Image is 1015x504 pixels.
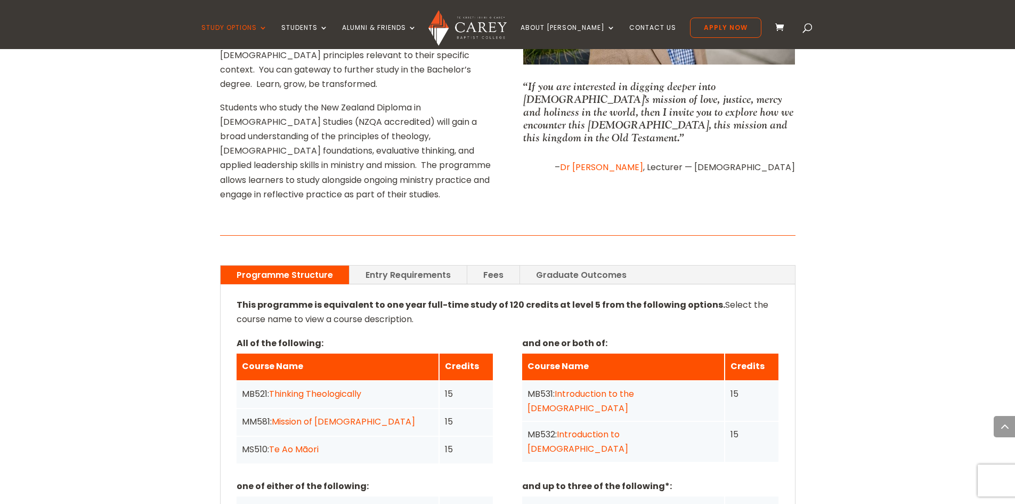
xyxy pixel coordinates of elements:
div: MB532: [527,427,719,456]
p: Select the course name to view a course description. [237,298,779,335]
a: Dr [PERSON_NAME] [560,161,643,173]
a: Contact Us [629,24,676,49]
p: one of either of the following: [237,479,493,493]
a: Entry Requirements [350,266,467,284]
a: Alumni & Friends [342,24,417,49]
p: – , Lecturer — [DEMOGRAPHIC_DATA] [523,160,795,174]
p: “If you are interested in digging deeper into [DEMOGRAPHIC_DATA]’s mission of love, justice, merc... [523,80,795,144]
a: Thinking Theologically [269,388,361,400]
div: Credits [730,359,773,373]
div: 15 [730,427,773,442]
div: Course Name [242,359,433,373]
div: MM581: [242,414,433,429]
img: Carey Baptist College [428,10,507,46]
div: 15 [445,387,488,401]
strong: This programme is equivalent to one year full-time study of 120 credits at level 5 from the follo... [237,299,725,311]
div: Credits [445,359,488,373]
a: Mission of [DEMOGRAPHIC_DATA] [272,415,415,428]
div: 15 [445,414,488,429]
p: and up to three of the following*: [522,479,778,493]
a: About [PERSON_NAME] [521,24,615,49]
a: Programme Structure [221,266,349,284]
a: Students [281,24,328,49]
a: Graduate Outcomes [520,266,643,284]
p: and one or both of: [522,336,778,350]
p: All of the following: [237,336,493,350]
a: Te Ao Māori [269,443,319,455]
a: Fees [467,266,519,284]
div: 15 [730,387,773,401]
div: Course Name [527,359,719,373]
div: MS510: [242,442,433,457]
a: Study Options [201,24,267,49]
div: 15 [445,442,488,457]
div: MB521: [242,387,433,401]
a: Apply Now [690,18,761,38]
p: Students who study the New Zealand Diploma in [DEMOGRAPHIC_DATA] Studies (NZQA accredited) will g... [220,100,492,202]
a: Introduction to the [DEMOGRAPHIC_DATA] [527,388,634,414]
div: MB531: [527,387,719,415]
a: Introduction to [DEMOGRAPHIC_DATA] [527,428,628,455]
